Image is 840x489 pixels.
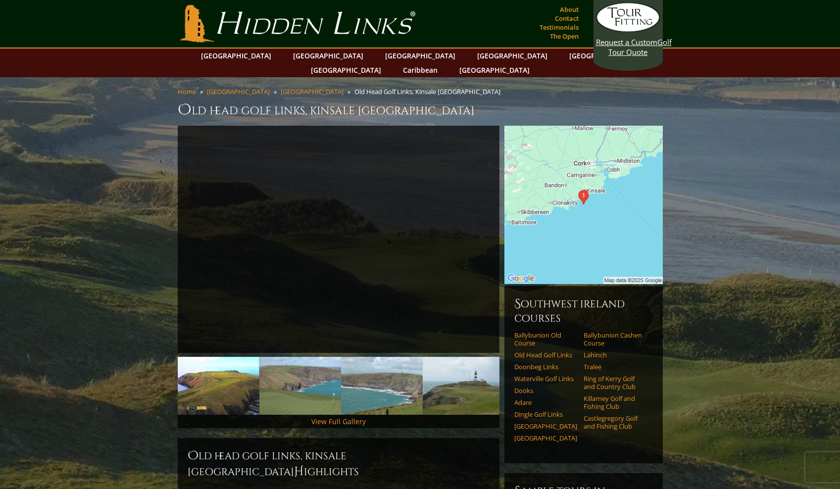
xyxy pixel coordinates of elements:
a: [GEOGRAPHIC_DATA] [472,49,552,63]
a: [GEOGRAPHIC_DATA] [380,49,460,63]
a: [GEOGRAPHIC_DATA] [454,63,535,77]
a: Ballybunion Cashen Course [584,331,646,347]
a: [GEOGRAPHIC_DATA] [514,422,577,430]
span: Request a Custom [596,37,657,47]
a: Testimonials [537,20,581,34]
a: [GEOGRAPHIC_DATA] [306,63,386,77]
a: Dingle Golf Links [514,410,577,418]
a: Waterville Golf Links [514,375,577,383]
h1: Old Head Golf Links, Kinsale [GEOGRAPHIC_DATA] [178,100,663,120]
a: Tralee [584,363,646,371]
a: Ballybunion Old Course [514,331,577,347]
a: [GEOGRAPHIC_DATA] [514,434,577,442]
a: Lahinch [584,351,646,359]
a: [GEOGRAPHIC_DATA] [196,49,276,63]
li: Old Head Golf Links, Kinsale [GEOGRAPHIC_DATA] [354,87,504,96]
a: About [557,2,581,16]
span: H [294,464,304,480]
img: Google Map of Old Head Golf Links, Kinsale, Ireland [504,126,663,284]
a: Doonbeg Links [514,363,577,371]
a: [GEOGRAPHIC_DATA] [288,49,368,63]
a: [GEOGRAPHIC_DATA] [207,87,270,96]
a: Home [178,87,196,96]
a: Request a CustomGolf Tour Quote [596,2,660,57]
a: Castlegregory Golf and Fishing Club [584,414,646,431]
a: Old Head Golf Links [514,351,577,359]
a: Caribbean [398,63,443,77]
a: [GEOGRAPHIC_DATA] [281,87,344,96]
a: [GEOGRAPHIC_DATA] [564,49,644,63]
h2: Old Head Golf Links, Kinsale [GEOGRAPHIC_DATA] ighlights [188,448,490,480]
a: Adare [514,398,577,406]
a: Ring of Kerry Golf and Country Club [584,375,646,391]
a: The Open [547,29,581,43]
a: Dooks [514,387,577,394]
a: View Full Gallery [311,417,366,426]
h6: Southwest Ireland Courses [514,296,653,325]
a: Killarney Golf and Fishing Club [584,394,646,411]
a: Contact [552,11,581,25]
